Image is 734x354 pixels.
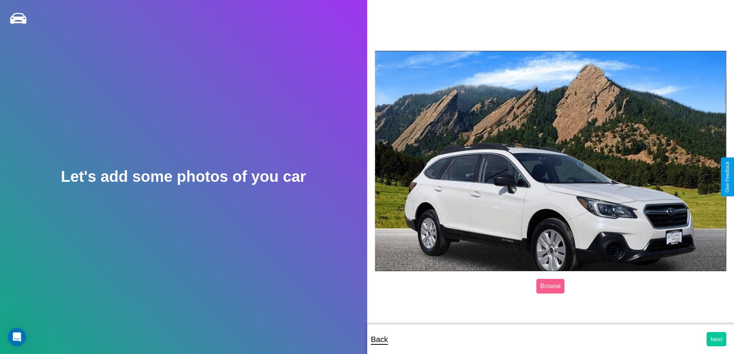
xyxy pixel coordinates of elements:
button: Next [707,332,726,346]
div: Give Feedback [725,161,730,193]
img: posted [375,51,727,271]
iframe: Intercom live chat [8,328,26,346]
h2: Let's add some photos of you car [61,168,306,185]
label: Browse [536,279,564,294]
p: Back [371,332,388,346]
